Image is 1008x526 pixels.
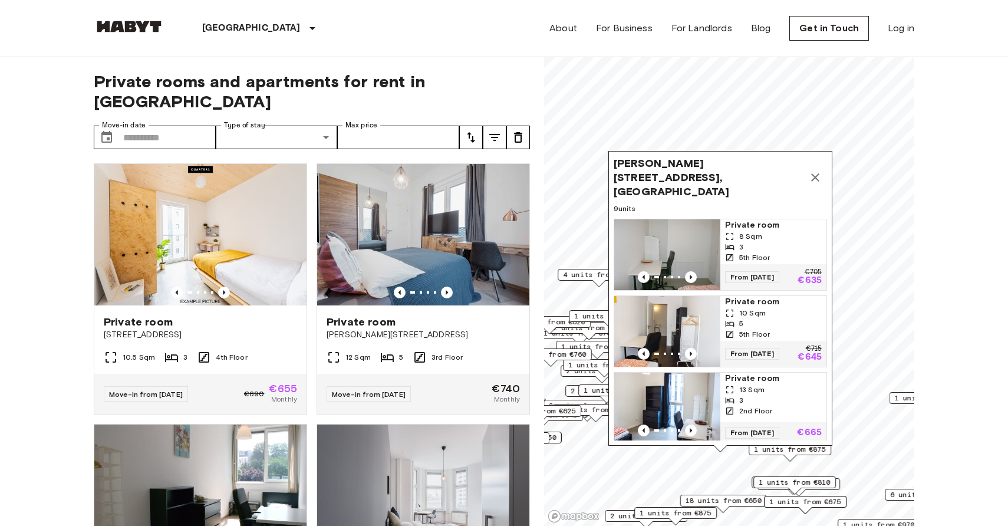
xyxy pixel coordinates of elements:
[327,315,396,329] span: Private room
[610,511,682,521] span: 2 units from €865
[769,497,841,507] span: 1 units from €675
[480,432,556,443] span: 1 units from €1150
[671,21,732,35] a: For Landlords
[509,349,592,367] div: Map marker
[104,315,173,329] span: Private room
[216,352,247,363] span: 4th Floor
[749,443,831,462] div: Map marker
[890,392,976,410] div: Map marker
[753,476,836,495] div: Map marker
[244,389,265,399] span: €690
[556,341,638,359] div: Map marker
[739,384,765,395] span: 13 Sqm
[725,373,822,384] span: Private room
[506,126,530,149] button: tune
[345,120,377,130] label: Max price
[634,507,717,525] div: Map marker
[94,164,307,305] img: Marketing picture of unit DE-01-07-009-02Q
[271,394,297,405] span: Monthly
[638,271,650,283] button: Previous image
[441,287,453,298] button: Previous image
[614,295,827,367] a: Marketing picture of unit DE-01-302-014-01Previous imagePrevious imagePrivate room10 Sqm55th Floo...
[789,16,869,41] a: Get in Touch
[345,352,371,363] span: 12 Sqm
[888,21,914,35] a: Log in
[614,156,803,199] span: [PERSON_NAME][STREET_ADDRESS], [GEOGRAPHIC_DATA]
[638,348,650,360] button: Previous image
[504,406,576,416] span: 2 units from €625
[685,425,697,436] button: Previous image
[805,269,822,276] p: €705
[739,329,770,340] span: 5th Floor
[94,71,530,111] span: Private rooms and apartments for rent in [GEOGRAPHIC_DATA]
[483,126,506,149] button: tune
[725,427,779,439] span: From [DATE]
[806,346,822,353] p: €715
[797,428,822,438] p: €665
[725,296,822,308] span: Private room
[558,405,634,415] span: 1 units from €1370
[317,163,530,415] a: Marketing picture of unit DE-01-008-005-03HFPrevious imagePrevious imagePrivate room[PERSON_NAME]...
[102,120,146,130] label: Move-in date
[614,219,720,290] img: Marketing picture of unit DE-01-302-012-03
[109,390,183,399] span: Move-in from [DATE]
[549,21,577,35] a: About
[513,317,585,327] span: 1 units from €620
[543,400,626,418] div: Map marker
[475,432,562,450] div: Map marker
[680,495,767,513] div: Map marker
[739,252,770,263] span: 5th Floor
[798,276,822,285] p: €635
[460,399,546,417] div: Map marker
[614,372,827,444] a: Marketing picture of unit DE-01-302-005-01Previous imagePrevious imagePrivate room13 Sqm32nd Floo...
[885,489,967,507] div: Map marker
[725,348,779,360] span: From [DATE]
[553,404,640,422] div: Map marker
[751,21,771,35] a: Blog
[561,341,633,352] span: 1 units from €620
[685,271,697,283] button: Previous image
[686,495,762,506] span: 18 units from €650
[508,316,591,334] div: Map marker
[94,163,307,415] a: Marketing picture of unit DE-01-07-009-02QPrevious imagePrevious imagePrivate room[STREET_ADDRESS...
[739,231,762,242] span: 8 Sqm
[584,385,655,396] span: 1 units from €850
[515,349,587,360] span: 1 units from €760
[332,390,406,399] span: Move-in from [DATE]
[494,394,520,405] span: Monthly
[739,395,743,406] span: 3
[614,373,720,443] img: Marketing picture of unit DE-01-302-005-01
[608,151,832,452] div: Map marker
[764,496,846,514] div: Map marker
[327,329,520,341] span: [PERSON_NAME][STREET_ADDRESS]
[563,359,645,377] div: Map marker
[596,21,653,35] a: For Business
[759,477,831,488] span: 1 units from €810
[171,287,183,298] button: Previous image
[492,383,520,394] span: €740
[725,219,822,231] span: Private room
[563,269,635,280] span: 4 units from €605
[218,287,230,298] button: Previous image
[568,360,640,370] span: 1 units from €730
[798,353,822,362] p: €645
[224,120,265,130] label: Type of stay
[739,318,743,329] span: 5
[574,311,646,321] span: 1 units from €780
[890,489,962,500] span: 6 units from €645
[614,203,827,214] span: 9 units
[394,287,406,298] button: Previous image
[94,21,164,32] img: Habyt
[614,296,720,367] img: Marketing picture of unit DE-01-302-014-01
[183,352,187,363] span: 3
[123,352,155,363] span: 10.5 Sqm
[317,164,529,305] img: Marketing picture of unit DE-01-008-005-03HF
[739,242,743,252] span: 3
[561,365,643,383] div: Map marker
[895,393,971,403] span: 1 units from €1100
[638,425,650,436] button: Previous image
[269,383,297,394] span: €655
[569,310,651,328] div: Map marker
[459,126,483,149] button: tune
[104,329,297,341] span: [STREET_ADDRESS]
